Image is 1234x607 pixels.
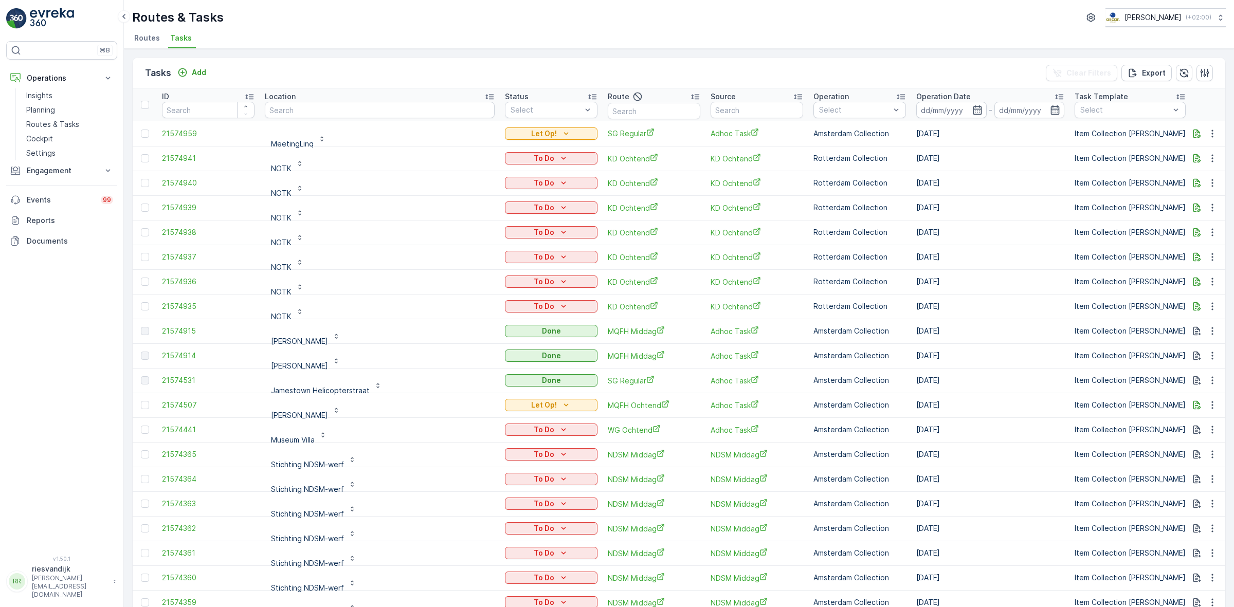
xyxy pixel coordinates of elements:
[162,301,255,311] a: 21574935
[265,471,362,487] button: Stichting NDSM-werf
[132,9,224,26] p: Routes & Tasks
[162,91,169,102] p: ID
[608,523,700,534] a: NDSM Middag
[505,547,597,559] button: To Do
[505,251,597,263] button: To Do
[271,139,314,149] p: MeetingLinq
[162,252,255,262] a: 21574937
[1046,65,1117,81] button: Clear Filters
[162,326,255,336] a: 21574915
[531,128,557,139] p: Let Op!
[22,117,117,132] a: Routes & Tasks
[27,195,95,205] p: Events
[911,491,1069,516] td: [DATE]
[534,277,554,287] p: To Do
[542,326,561,336] p: Done
[271,361,328,371] p: [PERSON_NAME]
[608,499,700,509] span: NDSM Middag
[27,165,97,176] p: Engagement
[608,153,700,164] a: KD Ochtend
[271,484,344,494] p: Stichting NDSM-werf
[711,178,803,189] a: KD Ochtend
[22,132,117,146] a: Cockpit
[162,128,255,139] a: 21574959
[911,368,1069,393] td: [DATE]
[608,375,700,386] span: SG Regular
[534,523,554,534] p: To Do
[6,68,117,88] button: Operations
[265,91,296,102] p: Location
[711,153,803,164] a: KD Ochtend
[608,474,700,485] a: NDSM Middag
[608,252,700,263] a: KD Ochtend
[1075,153,1186,163] p: Item Collection [PERSON_NAME]
[170,33,192,43] span: Tasks
[162,425,255,435] a: 21574441
[608,449,700,460] span: NDSM Middag
[711,128,803,139] a: Adhoc Task
[141,574,149,582] div: Toggle Row Selected
[916,91,971,102] p: Operation Date
[141,475,149,483] div: Toggle Row Selected
[711,499,803,509] a: NDSM Middag
[711,326,803,337] span: Adhoc Task
[141,253,149,261] div: Toggle Row Selected
[711,375,803,386] a: Adhoc Task
[711,301,803,312] a: KD Ochtend
[911,467,1069,491] td: [DATE]
[271,583,344,593] p: Stichting NDSM-werf
[1075,128,1186,139] p: Item Collection [PERSON_NAME]
[505,177,597,189] button: To Do
[608,326,700,337] a: MQFH Middag
[265,446,362,463] button: Stichting NDSM-werf
[265,545,362,561] button: Stichting NDSM-werf
[711,277,803,287] span: KD Ochtend
[813,203,906,213] p: Rotterdam Collection
[911,565,1069,590] td: [DATE]
[22,88,117,103] a: Insights
[608,91,629,102] p: Route
[271,410,328,420] p: [PERSON_NAME]
[711,351,803,361] a: Adhoc Task
[162,203,255,213] a: 21574939
[505,572,597,584] button: To Do
[813,153,906,163] p: Rotterdam Collection
[711,449,803,460] a: NDSM Middag
[505,201,597,214] button: To Do
[265,569,362,586] button: Stichting NDSM-werf
[271,336,328,346] p: [PERSON_NAME]
[27,73,97,83] p: Operations
[608,351,700,361] span: MQFH Middag
[505,424,597,436] button: To Do
[162,153,255,163] a: 21574941
[711,252,803,263] span: KD Ochtend
[911,294,1069,319] td: [DATE]
[711,102,803,118] input: Search
[911,269,1069,294] td: [DATE]
[162,573,255,583] a: 21574360
[271,509,344,519] p: Stichting NDSM-werf
[141,302,149,310] div: Toggle Row Selected
[505,127,597,140] button: Let Op!
[265,150,310,167] button: NOTK
[534,153,554,163] p: To Do
[265,125,332,142] button: MeetingLinq
[531,400,557,410] p: Let Op!
[265,199,310,216] button: NOTK
[534,203,554,213] p: To Do
[911,195,1069,220] td: [DATE]
[9,573,25,590] div: RR
[265,102,495,118] input: Search
[6,190,117,210] a: Events99
[711,227,803,238] span: KD Ochtend
[1080,105,1170,115] p: Select
[26,119,79,130] p: Routes & Tasks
